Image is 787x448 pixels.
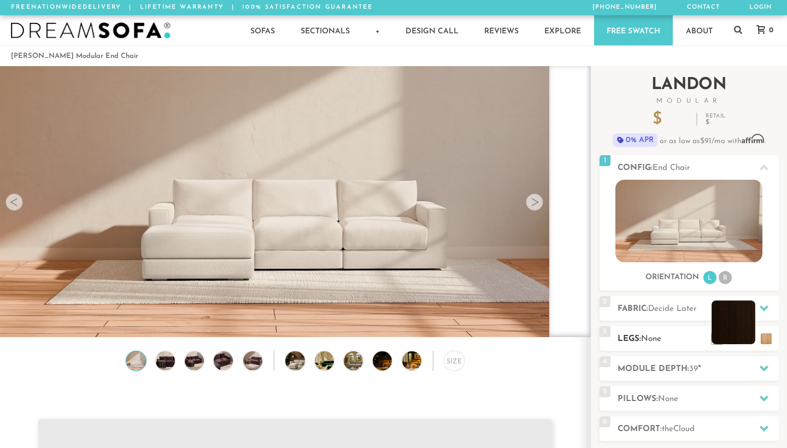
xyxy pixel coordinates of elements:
[706,119,725,126] em: $
[641,335,661,343] span: None
[11,22,171,39] img: DreamSofa - Inspired By Life, Designed By You
[618,333,779,345] h2: Legs:
[745,25,779,35] a: 0
[618,162,779,174] h2: Config:
[613,133,658,147] span: 0% APR
[689,365,698,373] span: 39
[653,111,688,128] p: $
[645,273,699,282] h3: Orientation
[618,423,779,435] h2: Comfort:
[766,27,773,34] span: 0
[129,4,132,10] span: |
[241,351,264,370] img: Landon Modular End Chair no legs 5
[600,155,610,166] span: 1
[653,164,690,172] span: End Chair
[742,134,765,144] span: Affirm
[285,351,319,370] img: DreamSofa Modular Sofa & Sectional Video Presentation 1
[600,98,779,104] span: Modular
[373,351,407,370] img: DreamSofa Modular Sofa & Sectional Video Presentation 4
[600,326,610,337] span: 3
[673,15,725,45] a: About
[154,351,177,370] img: Landon Modular End Chair no legs 2
[600,416,610,427] span: 6
[232,4,234,10] span: |
[238,15,287,45] a: Sofas
[600,77,779,104] h2: Landon
[600,133,779,147] p: or as low as /mo with .
[363,15,392,45] a: +
[673,425,695,433] span: Cloud
[648,305,697,313] span: Decide Later
[344,351,378,370] img: DreamSofa Modular Sofa & Sectional Video Presentation 3
[618,393,779,405] h2: Pillows:
[600,296,610,307] span: 2
[11,49,138,63] li: [PERSON_NAME] Modular End Chair
[212,351,235,370] img: Landon Modular End Chair no legs 4
[741,399,779,440] iframe: Chat
[393,15,471,45] a: Design Call
[618,363,779,375] h2: Module Depth: "
[315,351,349,370] img: DreamSofa Modular Sofa & Sectional Video Presentation 2
[594,15,673,45] a: Free Swatch
[703,271,716,284] li: L
[700,137,712,145] span: $91
[125,351,148,370] img: Landon Modular End Chair no legs 1
[183,351,206,370] img: Landon Modular End Chair no legs 3
[600,356,610,367] span: 4
[288,15,362,45] a: Sectionals
[31,4,83,10] em: Nationwide
[615,180,762,262] img: landon-sofa-no_legs-no_pillows-1.jpg
[658,395,678,403] span: None
[618,303,779,315] h2: Fabric:
[532,15,594,45] a: Explore
[472,15,531,45] a: Reviews
[600,386,610,397] span: 5
[706,114,725,126] p: Retail
[444,351,464,371] div: Size
[662,425,673,433] span: the
[402,351,436,370] img: DreamSofa Modular Sofa & Sectional Video Presentation 5
[719,271,732,284] li: R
